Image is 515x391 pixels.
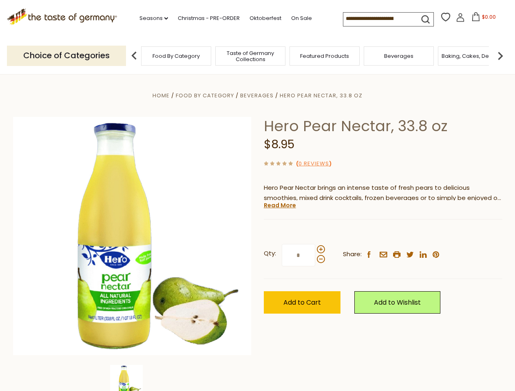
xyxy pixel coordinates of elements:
[264,291,340,314] button: Add to Cart
[7,46,126,66] p: Choice of Categories
[153,53,200,59] a: Food By Category
[482,13,496,20] span: $0.00
[296,160,332,167] span: ( )
[384,53,413,59] a: Beverages
[300,53,349,59] a: Featured Products
[298,160,329,168] a: 0 Reviews
[240,92,274,99] a: Beverages
[291,14,312,23] a: On Sale
[139,14,168,23] a: Seasons
[283,298,321,307] span: Add to Cart
[282,244,315,266] input: Qty:
[126,48,142,64] img: previous arrow
[343,249,362,259] span: Share:
[466,12,501,24] button: $0.00
[442,53,505,59] a: Baking, Cakes, Desserts
[492,48,508,64] img: next arrow
[13,117,252,355] img: Hero Pear Nectar, 33.8 oz
[153,92,170,99] a: Home
[264,117,502,135] h1: Hero Pear Nectar, 33.8 oz
[176,92,234,99] a: Food By Category
[264,136,294,152] span: $8.95
[354,291,440,314] a: Add to Wishlist
[280,92,362,99] a: Hero Pear Nectar, 33.8 oz
[178,14,240,23] a: Christmas - PRE-ORDER
[218,50,283,62] a: Taste of Germany Collections
[250,14,281,23] a: Oktoberfest
[264,201,296,209] a: Read More
[264,248,276,259] strong: Qty:
[264,183,502,203] p: Hero Pear Nectar brings an intense taste of fresh pears to delicious smoothies, mixed drink cockt...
